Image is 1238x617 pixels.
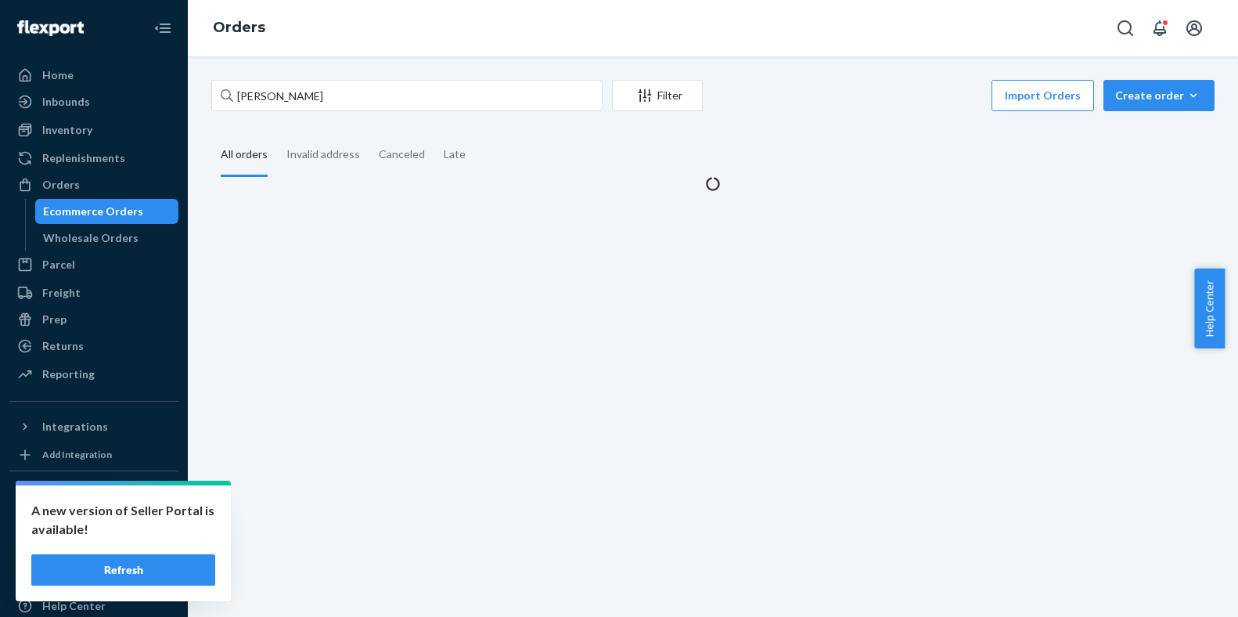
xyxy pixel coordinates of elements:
[9,414,178,439] button: Integrations
[9,89,178,114] a: Inbounds
[9,362,178,387] a: Reporting
[221,134,268,177] div: All orders
[213,19,265,36] a: Orders
[42,419,108,435] div: Integrations
[1179,13,1210,44] button: Open account menu
[31,501,215,539] p: A new version of Seller Portal is available!
[42,94,90,110] div: Inbounds
[42,177,80,193] div: Orders
[42,150,125,166] div: Replenishments
[613,88,702,103] div: Filter
[42,67,74,83] div: Home
[43,230,139,246] div: Wholesale Orders
[1144,13,1175,44] button: Open notifications
[35,226,179,251] a: Wholesale Orders
[9,567,178,592] a: Talk to Support
[42,598,106,614] div: Help Center
[612,80,703,111] button: Filter
[1110,13,1141,44] button: Open Search Box
[1194,269,1225,348] button: Help Center
[147,13,178,44] button: Close Navigation
[1103,80,1215,111] button: Create order
[31,554,215,586] button: Refresh
[42,338,84,354] div: Returns
[444,134,466,175] div: Late
[9,334,178,359] a: Returns
[42,312,67,327] div: Prep
[42,285,81,301] div: Freight
[42,257,75,272] div: Parcel
[9,63,178,88] a: Home
[991,80,1094,111] button: Import Orders
[9,252,178,277] a: Parcel
[9,307,178,332] a: Prep
[9,146,178,171] a: Replenishments
[42,366,95,382] div: Reporting
[42,448,112,461] div: Add Integration
[211,80,603,111] input: Search orders
[42,122,92,138] div: Inventory
[1115,88,1203,103] div: Create order
[9,172,178,197] a: Orders
[9,515,178,534] a: Add Fast Tag
[379,134,425,175] div: Canceled
[200,5,278,51] ol: breadcrumbs
[9,540,178,565] a: Settings
[17,20,84,36] img: Flexport logo
[9,484,178,509] button: Fast Tags
[9,446,178,464] a: Add Integration
[286,134,360,175] div: Invalid address
[9,117,178,143] a: Inventory
[9,280,178,305] a: Freight
[35,199,179,224] a: Ecommerce Orders
[43,204,143,219] div: Ecommerce Orders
